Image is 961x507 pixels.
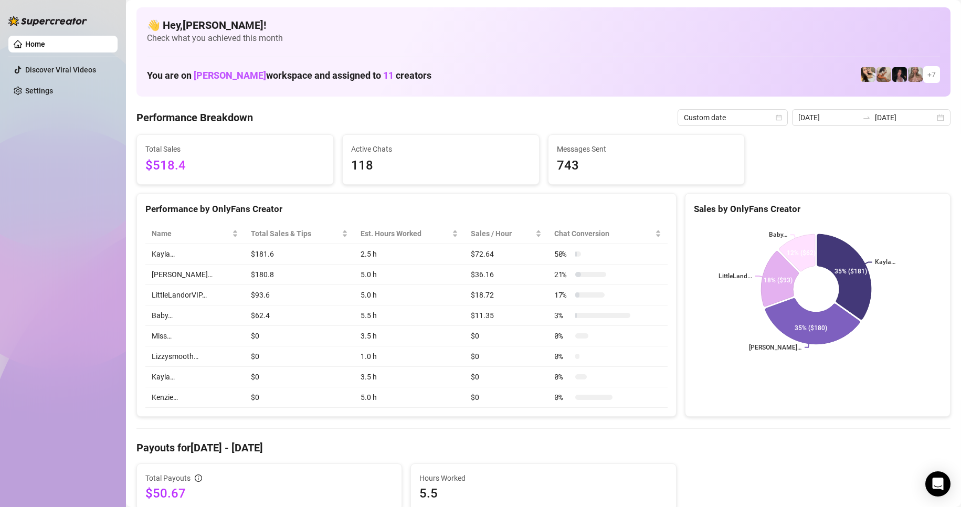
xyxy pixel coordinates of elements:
span: 0 % [554,371,571,383]
span: Total Sales & Tips [251,228,340,239]
div: Open Intercom Messenger [925,471,951,497]
td: $11.35 [464,305,548,326]
span: + 7 [927,69,936,80]
span: 0 % [554,392,571,403]
td: Miss… [145,326,245,346]
span: $50.67 [145,485,393,502]
td: Baby… [145,305,245,326]
td: 5.5 h [354,305,464,326]
h1: You are on workspace and assigned to creators [147,70,431,81]
td: $0 [464,346,548,367]
img: logo-BBDzfeDw.svg [8,16,87,26]
text: Kayla… [875,259,895,266]
span: 17 % [554,289,571,301]
span: 3 % [554,310,571,321]
span: Messages Sent [557,143,736,155]
td: $93.6 [245,285,354,305]
td: 5.0 h [354,285,464,305]
img: Kenzie (@dmaxkenz) [908,67,923,82]
td: $0 [245,387,354,408]
span: Check what you achieved this month [147,33,940,44]
td: $0 [464,367,548,387]
span: 0 % [554,330,571,342]
span: Chat Conversion [554,228,653,239]
h4: 👋 Hey, [PERSON_NAME] ! [147,18,940,33]
th: Total Sales & Tips [245,224,354,244]
td: 2.5 h [354,244,464,265]
td: $72.64 [464,244,548,265]
input: Start date [798,112,858,123]
h4: Payouts for [DATE] - [DATE] [136,440,951,455]
td: 5.0 h [354,265,464,285]
img: Avry (@avryjennerfree) [861,67,875,82]
img: Kayla (@kaylathaylababy) [876,67,891,82]
td: $0 [464,326,548,346]
h4: Performance Breakdown [136,110,253,125]
span: 21 % [554,269,571,280]
td: $0 [245,326,354,346]
text: [PERSON_NAME]… [749,344,801,351]
td: Lizzysmooth… [145,346,245,367]
span: info-circle [195,474,202,482]
td: LittleLandorVIP… [145,285,245,305]
a: Settings [25,87,53,95]
td: Kayla… [145,244,245,265]
span: 50 % [554,248,571,260]
text: LittleLand... [719,272,752,280]
span: 5.5 [419,485,667,502]
td: 3.5 h [354,367,464,387]
div: Est. Hours Worked [361,228,450,239]
td: Kenzie… [145,387,245,408]
td: [PERSON_NAME]… [145,265,245,285]
span: $518.4 [145,156,325,176]
span: 0 % [554,351,571,362]
td: $0 [245,367,354,387]
span: [PERSON_NAME] [194,70,266,81]
span: Total Payouts [145,472,191,484]
span: to [862,113,871,122]
a: Discover Viral Videos [25,66,96,74]
span: 118 [351,156,531,176]
span: Name [152,228,230,239]
span: Custom date [684,110,782,125]
td: $18.72 [464,285,548,305]
a: Home [25,40,45,48]
img: Baby (@babyyyybellaa) [892,67,907,82]
td: $0 [464,387,548,408]
td: $181.6 [245,244,354,265]
td: $36.16 [464,265,548,285]
text: Baby… [769,231,787,239]
span: 11 [383,70,394,81]
td: Kayla… [145,367,245,387]
span: calendar [776,114,782,121]
span: Sales / Hour [471,228,533,239]
input: End date [875,112,935,123]
span: swap-right [862,113,871,122]
th: Sales / Hour [464,224,548,244]
td: 3.5 h [354,326,464,346]
td: $62.4 [245,305,354,326]
span: 743 [557,156,736,176]
td: $0 [245,346,354,367]
td: 1.0 h [354,346,464,367]
td: $180.8 [245,265,354,285]
div: Performance by OnlyFans Creator [145,202,668,216]
th: Name [145,224,245,244]
td: 5.0 h [354,387,464,408]
span: Hours Worked [419,472,667,484]
th: Chat Conversion [548,224,668,244]
div: Sales by OnlyFans Creator [694,202,942,216]
span: Active Chats [351,143,531,155]
span: Total Sales [145,143,325,155]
